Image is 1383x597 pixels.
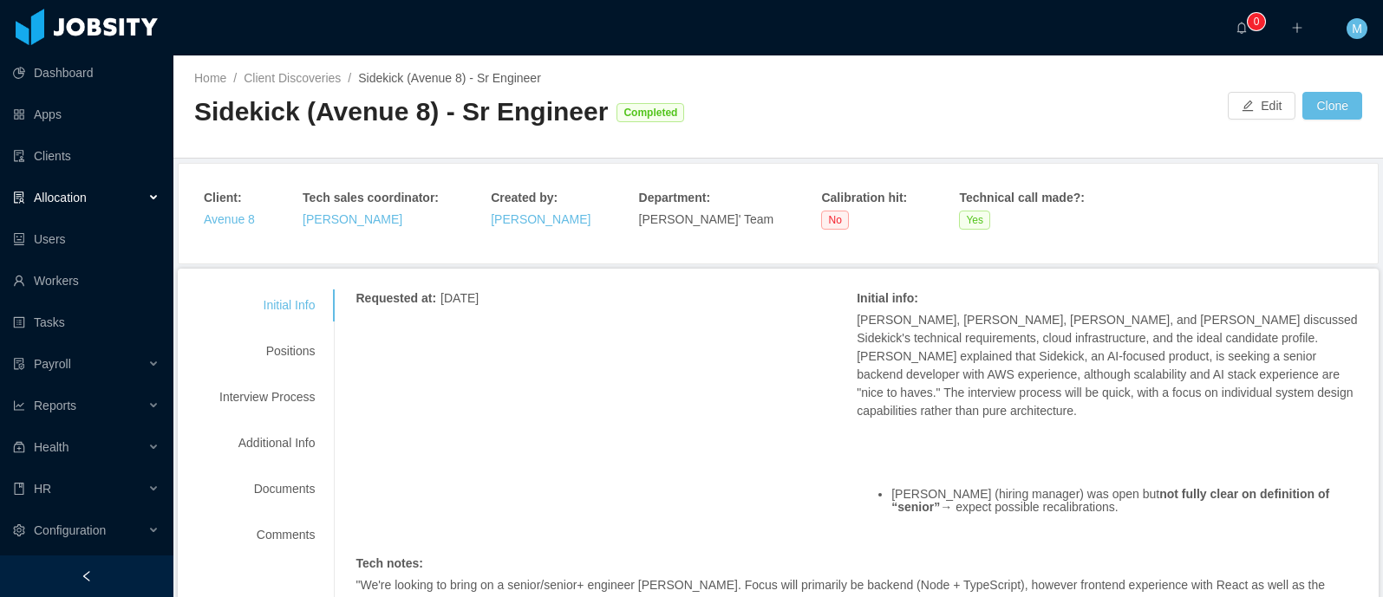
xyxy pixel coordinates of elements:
[616,103,684,122] span: Completed
[1352,18,1362,39] span: M
[204,212,255,226] a: Avenue 8
[303,191,439,204] strong: Tech sales coordinator :
[34,482,51,496] span: HR
[1302,92,1362,120] button: Clone
[1291,22,1303,34] i: icon: plus
[821,191,907,204] strong: Calibration hit :
[13,358,25,370] i: icon: file-protect
[13,55,160,90] a: icon: pie-chartDashboard
[233,71,237,85] span: /
[34,357,71,371] span: Payroll
[194,94,608,130] div: Sidekick (Avenue 8) - Sr Engineer
[491,212,590,226] a: [PERSON_NAME]
[356,291,436,305] strong: Requested at :
[199,335,336,367] div: Positions
[303,212,402,226] a: [PERSON_NAME]
[358,71,541,85] span: Sidekick (Avenue 8) - Sr Engineer
[199,289,336,321] div: Initial Info
[13,524,25,536] i: icon: setting
[34,440,68,454] span: Health
[821,211,848,230] span: No
[199,519,336,551] div: Comments
[204,191,242,204] strong: Client :
[199,473,336,505] div: Documents
[440,291,479,305] span: [DATE]
[1248,13,1265,30] sup: 0
[34,191,87,204] span: Allocation
[194,71,226,85] a: Home
[1228,92,1295,120] button: icon: editEdit
[356,556,423,570] strong: Tech notes :
[244,71,341,85] a: Client Discoveries
[1236,22,1248,34] i: icon: bell
[639,191,710,204] strong: Department :
[857,311,1358,420] p: [PERSON_NAME], [PERSON_NAME], [PERSON_NAME], and [PERSON_NAME] discussed Sidekick's technical req...
[491,191,558,204] strong: Created by :
[857,291,918,305] strong: Initial info :
[13,305,160,340] a: icon: profileTasks
[199,381,336,413] div: Interview Process
[13,441,25,453] i: icon: medicine-box
[13,191,25,204] i: icon: solution
[891,488,1358,515] li: [PERSON_NAME] (hiring manager) was open but → expect possible recalibrations.
[959,211,990,230] span: Yes
[639,212,774,226] span: [PERSON_NAME]' Team
[13,263,160,298] a: icon: userWorkers
[959,191,1084,204] strong: Technical call made? :
[13,222,160,256] a: icon: robotUsers
[34,399,76,412] span: Reports
[13,139,160,173] a: icon: auditClients
[13,399,25,412] i: icon: line-chart
[891,487,1329,514] strong: not fully clear on definition of “senior”
[13,97,160,132] a: icon: appstoreApps
[348,71,351,85] span: /
[34,523,106,537] span: Configuration
[13,483,25,495] i: icon: book
[199,427,336,459] div: Additional Info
